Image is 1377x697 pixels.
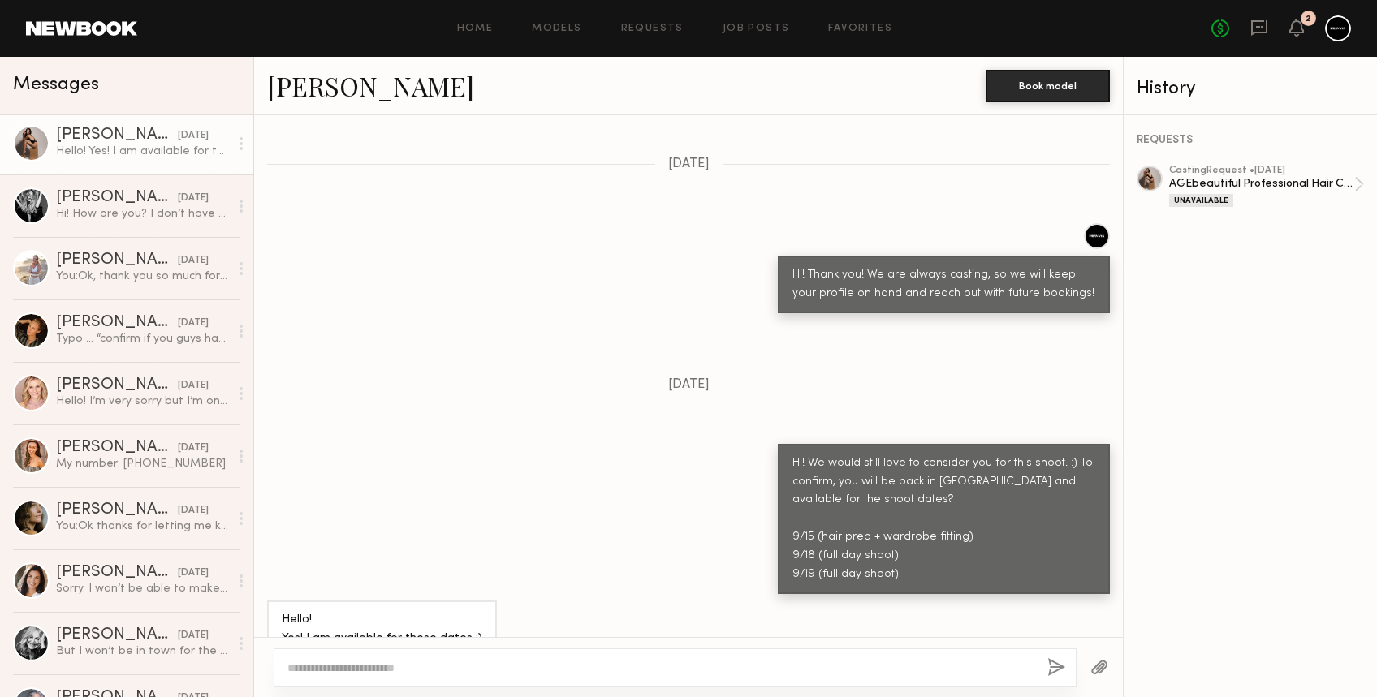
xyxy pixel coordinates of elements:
[56,144,229,159] div: Hello! Yes! I am available for these dates :)
[178,628,209,643] div: [DATE]
[1306,15,1311,24] div: 2
[13,75,99,94] span: Messages
[1137,80,1364,98] div: History
[56,643,229,659] div: But I won’t be in town for the casting. Sorry
[56,252,178,269] div: [PERSON_NAME]
[1169,194,1233,207] div: Unavailable
[532,24,581,34] a: Models
[668,157,710,171] span: [DATE]
[56,456,229,471] div: My number: [PHONE_NUMBER]
[178,253,209,269] div: [DATE]
[56,127,178,144] div: [PERSON_NAME]
[267,68,474,103] a: [PERSON_NAME]
[56,190,178,206] div: [PERSON_NAME]
[56,440,178,456] div: [PERSON_NAME]
[1169,166,1364,207] a: castingRequest •[DATE]AGEbeautiful Professional Hair Color Campaign Gray CoverageUnavailable
[792,454,1095,585] div: Hi! We would still love to consider you for this shoot. :) To confirm, you will be back in [GEOGR...
[178,128,209,144] div: [DATE]
[56,394,229,409] div: Hello! I’m very sorry but I’m on an all day shoot in [GEOGRAPHIC_DATA] [DATE]. A one day shoot tu...
[56,627,178,643] div: [PERSON_NAME]
[457,24,494,34] a: Home
[56,315,178,331] div: [PERSON_NAME]
[282,611,482,648] div: Hello! Yes! I am available for these dates :)
[178,503,209,518] div: [DATE]
[178,316,209,331] div: [DATE]
[668,378,710,392] span: [DATE]
[178,378,209,394] div: [DATE]
[621,24,684,34] a: Requests
[1169,166,1354,176] div: casting Request • [DATE]
[986,78,1110,92] a: Book model
[178,191,209,206] div: [DATE]
[1169,176,1354,191] div: AGEbeautiful Professional Hair Color Campaign Gray Coverage
[1137,135,1364,146] div: REQUESTS
[986,70,1110,102] button: Book model
[792,266,1095,303] div: Hi! Thank you! We are always casting, so we will keep your profile on hand and reach out with fut...
[56,581,229,596] div: Sorry. I won’t be able to make it. Next time. Thank you!
[56,565,178,581] div: [PERSON_NAME]
[56,502,178,518] div: [PERSON_NAME]
[56,206,229,222] div: Hi! How are you? I don’t have any gray hair! I have natural blonde hair with highlights. I’m base...
[828,24,892,34] a: Favorites
[178,441,209,456] div: [DATE]
[56,269,229,284] div: You: Ok, thank you so much for the reply! :)
[723,24,790,34] a: Job Posts
[178,566,209,581] div: [DATE]
[56,377,178,394] div: [PERSON_NAME]
[56,518,229,534] div: You: Ok thanks for letting me know! I will reach out if we open up another casting date. :)
[56,331,229,346] div: Typo … “confirm if you guys have booked”.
